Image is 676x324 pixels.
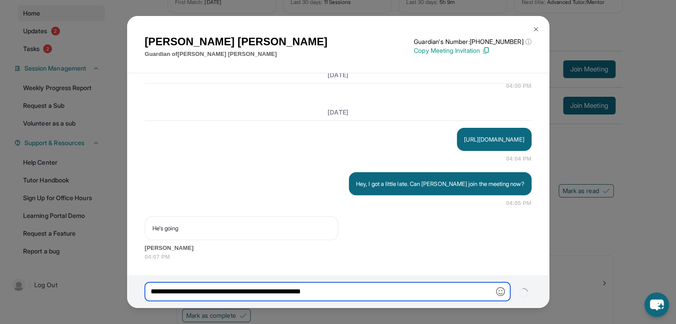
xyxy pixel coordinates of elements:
[414,37,531,46] p: Guardian's Number: [PHONE_NUMBER]
[145,108,532,117] h3: [DATE]
[464,135,524,144] p: [URL][DOMAIN_NAME]
[506,199,532,208] span: 04:05 PM
[145,253,532,261] span: 04:07 PM
[145,244,532,253] span: [PERSON_NAME]
[506,82,532,91] span: 04:00 PM
[496,287,505,296] img: Emoji
[525,37,531,46] span: ⓘ
[145,50,328,59] p: Guardian of [PERSON_NAME] [PERSON_NAME]
[414,46,531,55] p: Copy Meeting Invitation
[532,26,540,33] img: Close Icon
[356,179,524,188] p: Hey, I got a little late. Can [PERSON_NAME] join the meeting now?
[506,154,532,163] span: 04:04 PM
[644,292,669,317] button: chat-button
[145,70,532,79] h3: [DATE]
[145,34,328,50] h1: [PERSON_NAME] [PERSON_NAME]
[152,224,331,233] p: He's going
[482,47,490,55] img: Copy Icon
